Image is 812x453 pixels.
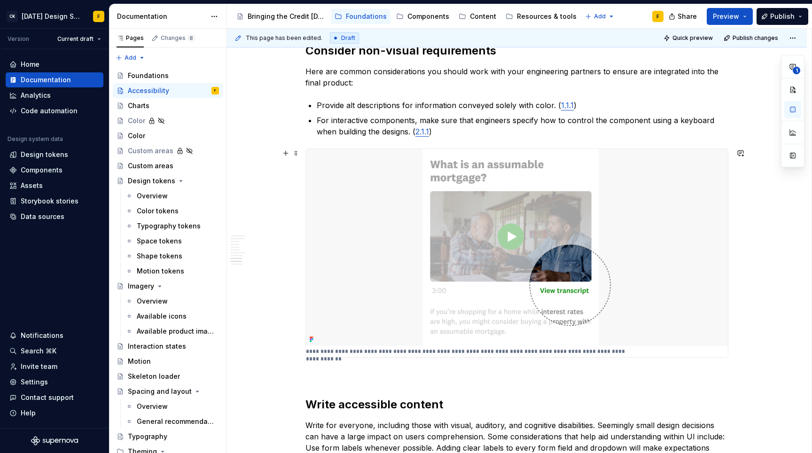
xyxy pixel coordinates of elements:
[517,12,577,21] div: Resources & tools
[21,91,51,100] div: Analytics
[2,6,107,26] button: CK[DATE] Design SystemF
[122,309,223,324] a: Available icons
[128,432,167,441] div: Typography
[305,66,728,88] p: Here are common considerations you should work with your engineering partners to ensure are integ...
[57,35,94,43] span: Current draft
[125,54,136,62] span: Add
[137,236,182,246] div: Space tokens
[8,35,29,43] div: Version
[757,8,808,25] button: Publish
[233,9,329,24] a: Bringing the Credit [DATE] brand to life across products
[128,146,173,156] div: Custom areas
[128,116,145,125] div: Color
[7,11,18,22] div: CK
[128,101,149,110] div: Charts
[6,163,103,178] a: Components
[21,196,78,206] div: Storybook stories
[113,98,223,113] a: Charts
[137,327,214,336] div: Available product imagery
[113,429,223,444] a: Typography
[122,188,223,203] a: Overview
[21,60,39,69] div: Home
[470,12,496,21] div: Content
[22,12,82,21] div: [DATE] Design System
[21,212,64,221] div: Data sources
[31,436,78,445] svg: Supernova Logo
[128,281,154,291] div: Imagery
[122,249,223,264] a: Shape tokens
[6,147,103,162] a: Design tokens
[21,75,71,85] div: Documentation
[113,354,223,369] a: Motion
[161,34,195,42] div: Changes
[6,328,103,343] button: Notifications
[113,83,223,98] a: AccessibilityF
[113,158,223,173] a: Custom areas
[21,408,36,418] div: Help
[113,369,223,384] a: Skeleton loader
[113,51,148,64] button: Add
[128,86,169,95] div: Accessibility
[6,209,103,224] a: Data sources
[113,339,223,354] a: Interaction states
[6,88,103,103] a: Analytics
[128,357,151,366] div: Motion
[128,131,145,141] div: Color
[664,8,703,25] button: Share
[8,135,63,143] div: Design system data
[6,406,103,421] button: Help
[137,191,168,201] div: Overview
[21,362,57,371] div: Invite team
[21,331,63,340] div: Notifications
[137,206,179,216] div: Color tokens
[305,43,728,58] h2: Consider non-visual requirements
[407,12,449,21] div: Components
[733,34,778,42] span: Publish changes
[582,10,617,23] button: Add
[672,34,713,42] span: Quick preview
[122,414,223,429] a: General recommendations
[128,161,173,171] div: Custom areas
[113,279,223,294] a: Imagery
[713,12,739,21] span: Preview
[6,72,103,87] a: Documentation
[656,13,659,20] div: F
[246,34,322,42] span: This page has been edited.
[128,176,175,186] div: Design tokens
[415,127,429,136] a: 2.1.1
[137,251,182,261] div: Shape tokens
[137,417,214,426] div: General recommendations
[113,113,223,128] a: Color
[502,9,580,24] a: Resources & tools
[233,7,580,26] div: Page tree
[561,101,574,110] a: 1.1.1
[317,100,728,111] p: Provide alt descriptions for information conveyed solely with color. ( )
[137,402,168,411] div: Overview
[721,31,782,45] button: Publish changes
[113,68,223,83] a: Foundations
[122,294,223,309] a: Overview
[122,324,223,339] a: Available product imagery
[122,399,223,414] a: Overview
[346,12,387,21] div: Foundations
[53,32,105,46] button: Current draft
[707,8,753,25] button: Preview
[137,312,187,321] div: Available icons
[122,264,223,279] a: Motion tokens
[122,219,223,234] a: Typography tokens
[21,106,78,116] div: Code automation
[117,34,144,42] div: Pages
[594,13,606,20] span: Add
[113,128,223,143] a: Color
[306,149,728,346] img: 46abf0c2-78e3-4dbb-9d49-67d500855f2e.png
[6,57,103,72] a: Home
[21,377,48,387] div: Settings
[6,194,103,209] a: Storybook stories
[6,359,103,374] a: Invite team
[113,173,223,188] a: Design tokens
[21,393,74,402] div: Contact support
[317,115,728,137] p: For interactive components, make sure that engineers specify how to control the component using a...
[248,12,325,21] div: Bringing the Credit [DATE] brand to life across products
[6,390,103,405] button: Contact support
